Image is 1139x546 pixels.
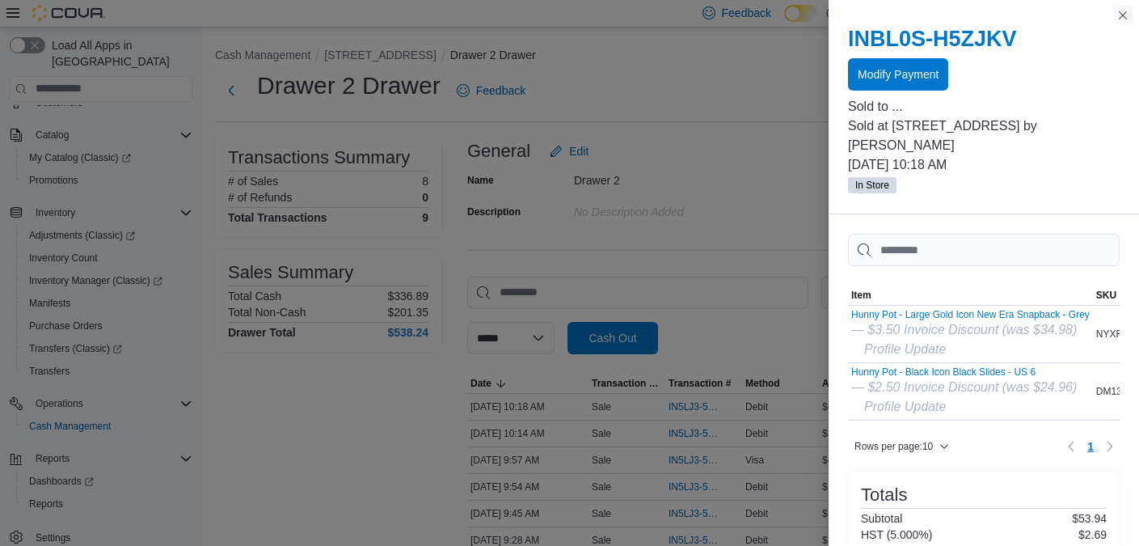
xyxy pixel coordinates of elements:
[851,289,871,302] span: Item
[1096,289,1116,302] span: SKU
[1113,6,1133,25] button: Close this dialog
[1061,434,1120,459] nav: Pagination for table: MemoryTable from EuiInMemoryTable
[858,66,939,83] span: Modify Payment
[851,309,1090,320] button: Hunny Pot - Large Gold Icon New Era Snapback - Grey
[861,528,932,541] h6: HST (5.000%)
[1072,512,1107,525] p: $53.94
[861,512,902,525] h6: Subtotal
[864,400,946,413] i: Profile Update
[848,286,1093,305] button: Item
[1078,528,1107,541] p: $2.69
[851,378,1077,397] div: — $2.50 Invoice Discount (was $24.96)
[1100,437,1120,456] button: Next page
[1061,437,1081,456] button: Previous page
[848,234,1120,266] input: This is a search bar. As you type, the results lower in the page will automatically filter.
[851,320,1090,340] div: — $3.50 Invoice Discount (was $34.98)
[861,485,907,505] h3: Totals
[848,58,948,91] button: Modify Payment
[848,26,1120,52] h2: INBL0S-H5ZJKV
[848,116,1120,155] p: Sold at [STREET_ADDRESS] by [PERSON_NAME]
[1081,434,1100,459] ul: Pagination for table: MemoryTable from EuiInMemoryTable
[864,342,946,356] i: Profile Update
[848,155,1120,175] p: [DATE] 10:18 AM
[854,440,933,453] span: Rows per page : 10
[1087,438,1094,455] span: 1
[848,437,955,456] button: Rows per page:10
[848,97,1120,116] p: Sold to ...
[851,366,1077,378] button: Hunny Pot - Black Icon Black Slides - US 6
[848,177,896,193] span: In Store
[1081,434,1100,459] button: Page 1 of 1
[855,178,889,193] span: In Store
